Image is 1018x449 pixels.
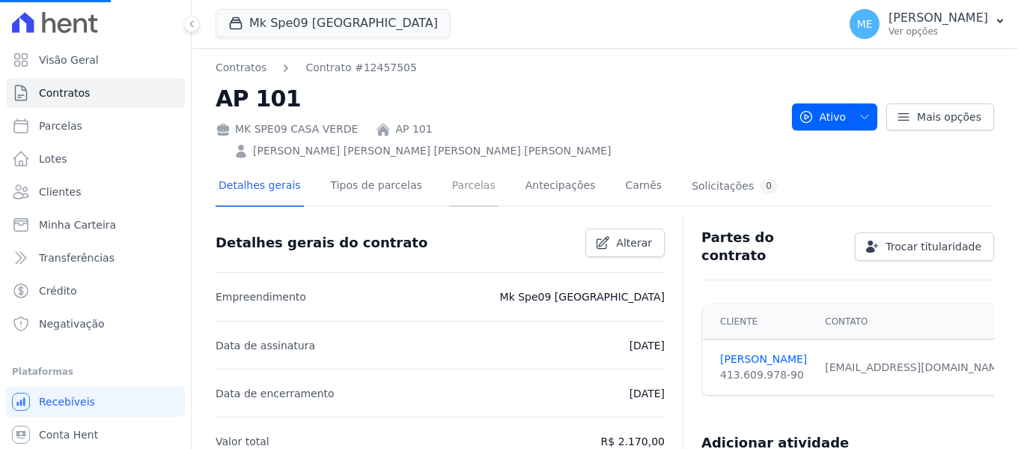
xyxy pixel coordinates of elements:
[6,177,185,207] a: Clientes
[39,394,95,409] span: Recebíveis
[622,167,665,207] a: Carnês
[6,210,185,240] a: Minha Carteira
[630,385,665,403] p: [DATE]
[889,10,988,25] p: [PERSON_NAME]
[838,3,1018,45] button: ME [PERSON_NAME] Ver opções
[720,352,807,367] a: [PERSON_NAME]
[449,167,499,207] a: Parcelas
[585,229,665,257] a: Alterar
[6,144,185,174] a: Lotes
[6,111,185,141] a: Parcelas
[216,288,306,306] p: Empreendimento
[886,239,981,254] span: Trocar titularidade
[522,167,599,207] a: Antecipações
[253,143,612,159] a: [PERSON_NAME] [PERSON_NAME] [PERSON_NAME] [PERSON_NAME]
[6,45,185,75] a: Visão Geral
[6,276,185,306] a: Crédito
[39,52,99,67] span: Visão Geral
[799,103,847,130] span: Ativo
[216,60,266,76] a: Contratos
[760,179,778,193] div: 0
[216,60,417,76] nav: Breadcrumb
[6,309,185,339] a: Negativação
[825,360,1008,376] div: [EMAIL_ADDRESS][DOMAIN_NAME]
[39,85,90,100] span: Contratos
[39,217,116,232] span: Minha Carteira
[616,235,652,250] span: Alterar
[328,167,425,207] a: Tipos de parcelas
[857,19,873,29] span: ME
[630,337,665,355] p: [DATE]
[39,184,81,199] span: Clientes
[216,167,304,207] a: Detalhes gerais
[39,250,115,265] span: Transferências
[855,232,994,261] a: Trocar titularidade
[701,229,843,265] h3: Partes do contrato
[917,109,981,124] span: Mais opções
[6,243,185,273] a: Transferências
[216,9,451,37] button: Mk Spe09 [GEOGRAPHIC_DATA]
[39,427,98,442] span: Conta Hent
[720,367,807,383] div: 413.609.978-90
[39,151,67,166] span: Lotes
[216,337,315,355] p: Data de assinatura
[689,167,781,207] a: Solicitações0
[39,283,77,298] span: Crédito
[792,103,878,130] button: Ativo
[816,304,1017,340] th: Contato
[889,25,988,37] p: Ver opções
[500,288,665,306] p: Mk Spe09 [GEOGRAPHIC_DATA]
[216,385,335,403] p: Data de encerramento
[216,121,358,137] div: MK SPE09 CASA VERDE
[39,118,82,133] span: Parcelas
[692,179,778,193] div: Solicitações
[216,60,780,76] nav: Breadcrumb
[702,304,816,340] th: Cliente
[39,316,105,331] span: Negativação
[886,103,994,130] a: Mais opções
[12,363,179,381] div: Plataformas
[6,387,185,417] a: Recebíveis
[216,82,780,115] h2: AP 101
[305,60,417,76] a: Contrato #12457505
[6,78,185,108] a: Contratos
[395,121,432,137] a: AP 101
[216,234,427,252] h3: Detalhes gerais do contrato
